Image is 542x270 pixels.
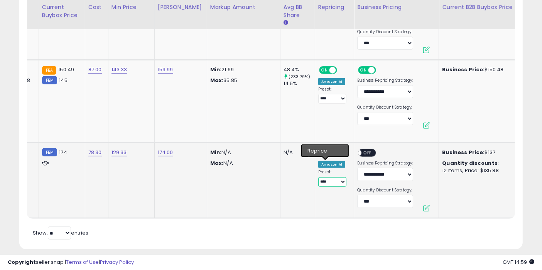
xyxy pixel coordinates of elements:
b: Quantity discounts [442,159,498,167]
a: 143.33 [111,66,127,74]
div: Repricing [318,3,351,11]
span: 150.49 [58,66,74,73]
a: Privacy Policy [100,258,134,266]
div: $150.48 [442,66,518,73]
small: (233.79%) [289,74,310,80]
span: OFF [375,67,387,73]
div: Business Pricing [357,3,436,11]
div: Min Price [111,3,151,11]
strong: Max: [210,77,224,84]
span: ON [359,67,369,73]
span: 174 [59,149,67,156]
div: Preset: [318,87,348,104]
span: 145 [59,77,67,84]
label: Quantity Discount Strategy: [357,105,413,110]
b: Business Price: [442,66,485,73]
p: 35.85 [210,77,274,84]
a: 87.00 [88,66,102,74]
small: Avg BB Share. [284,19,288,26]
strong: Min: [210,149,222,156]
strong: Copyright [8,258,36,266]
div: Current Buybox Price [42,3,82,19]
div: Markup Amount [210,3,277,11]
p: N/A [210,160,274,167]
span: Show: entries [33,229,88,236]
span: OFF [336,67,348,73]
p: N/A [210,149,274,156]
a: 78.30 [88,149,102,156]
div: seller snap | | [8,259,134,266]
a: 159.99 [158,66,173,74]
label: Business Repricing Strategy: [357,161,413,166]
div: Cost [88,3,105,11]
div: $137 [442,149,518,156]
small: FBM [42,76,57,84]
div: Amazon AI [318,78,345,85]
a: 129.33 [111,149,127,156]
div: 48.4% [284,66,315,73]
label: Quantity Discount Strategy: [357,188,413,193]
a: 174.00 [158,149,173,156]
div: Preset: [318,169,348,186]
div: N/A [284,149,309,156]
label: Business Repricing Strategy: [357,78,413,83]
label: Quantity Discount Strategy: [357,29,413,35]
a: Terms of Use [66,258,99,266]
span: ON [320,67,329,73]
div: [PERSON_NAME] [158,3,204,11]
div: Amazon AI [318,161,345,168]
div: 12 Items, Price: $135.88 [442,167,518,174]
span: 2025-09-12 14:59 GMT [503,258,534,266]
div: Avg BB Share [284,3,312,19]
small: FBA [42,66,56,75]
strong: Min: [210,66,222,73]
div: Current B2B Buybox Price [442,3,520,11]
div: 14.5% [284,80,315,87]
p: 21.69 [210,66,274,73]
b: Business Price: [442,149,485,156]
div: : [442,160,518,167]
span: OFF [362,150,374,156]
strong: Max: [210,159,224,167]
span: OFF [322,150,335,156]
small: FBM [42,148,57,156]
